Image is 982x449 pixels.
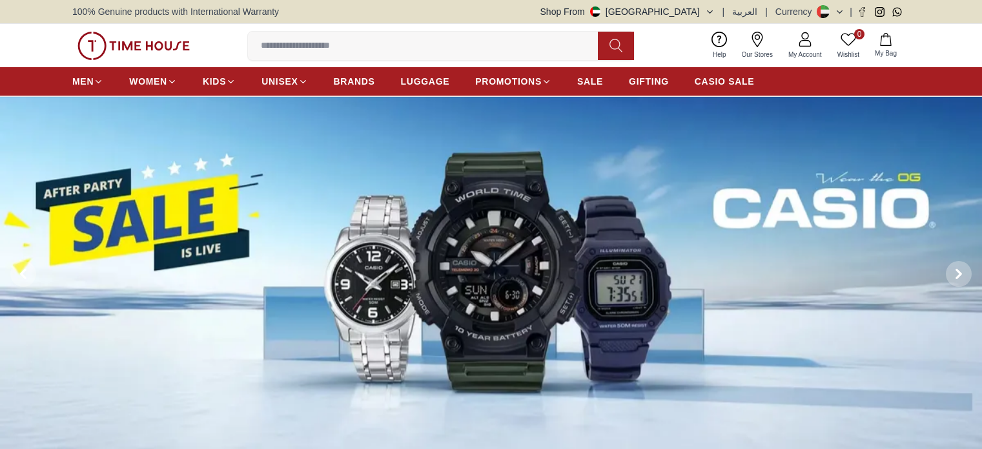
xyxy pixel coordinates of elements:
a: Facebook [857,7,867,17]
span: CASIO SALE [695,75,755,88]
span: | [722,5,725,18]
span: LUGGAGE [401,75,450,88]
a: Our Stores [734,29,781,62]
button: My Bag [867,30,905,61]
span: 100% Genuine products with International Warranty [72,5,279,18]
a: BRANDS [334,70,375,93]
span: SALE [577,75,603,88]
span: BRANDS [334,75,375,88]
span: MEN [72,75,94,88]
span: | [850,5,852,18]
img: United Arab Emirates [590,6,600,17]
a: LUGGAGE [401,70,450,93]
span: 0 [854,29,864,39]
a: Help [705,29,734,62]
span: Help [708,50,731,59]
img: ... [77,32,190,60]
span: GIFTING [629,75,669,88]
a: KIDS [203,70,236,93]
a: UNISEX [261,70,307,93]
span: PROMOTIONS [475,75,542,88]
span: | [765,5,768,18]
a: MEN [72,70,103,93]
span: KIDS [203,75,226,88]
span: My Bag [870,48,902,58]
a: Whatsapp [892,7,902,17]
button: العربية [732,5,757,18]
a: 0Wishlist [830,29,867,62]
button: Shop From[GEOGRAPHIC_DATA] [540,5,715,18]
span: Wishlist [832,50,864,59]
a: SALE [577,70,603,93]
a: GIFTING [629,70,669,93]
a: PROMOTIONS [475,70,551,93]
a: CASIO SALE [695,70,755,93]
span: My Account [783,50,827,59]
span: Our Stores [737,50,778,59]
a: Instagram [875,7,885,17]
span: WOMEN [129,75,167,88]
span: UNISEX [261,75,298,88]
div: Currency [775,5,817,18]
a: WOMEN [129,70,177,93]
